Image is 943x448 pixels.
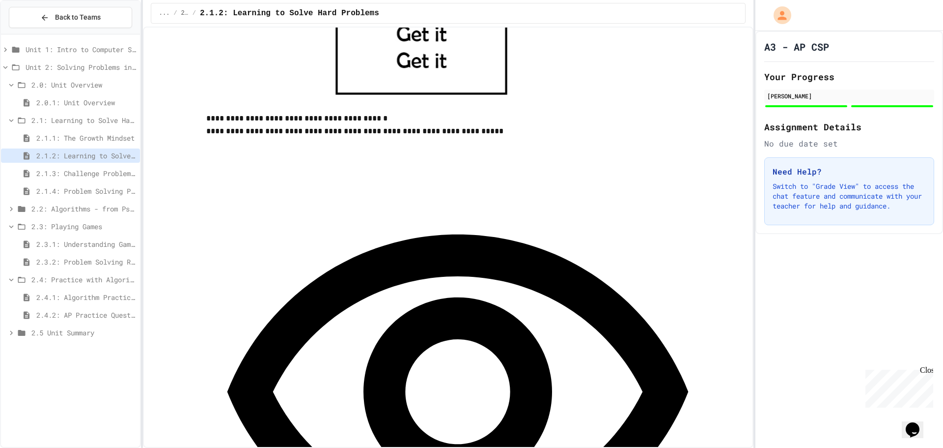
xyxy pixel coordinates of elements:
span: 2.1.1: The Growth Mindset [36,133,136,143]
span: 2.3: Playing Games [31,221,136,232]
h1: A3 - AP CSP [764,40,829,54]
div: Chat with us now!Close [4,4,68,62]
span: 2.4.1: Algorithm Practice Exercises [36,292,136,302]
span: 2.3.1: Understanding Games with Flowcharts [36,239,136,249]
span: 2.3.2: Problem Solving Reflection [36,257,136,267]
span: 2.4.2: AP Practice Questions [36,310,136,320]
span: 2.2: Algorithms - from Pseudocode to Flowcharts [31,204,136,214]
span: 2.5 Unit Summary [31,328,136,338]
div: No due date set [764,138,934,149]
span: Back to Teams [55,12,101,23]
h3: Need Help? [773,166,926,178]
p: Switch to "Grade View" to access the chat feature and communicate with your teacher for help and ... [773,181,926,211]
span: Unit 1: Intro to Computer Science [26,44,136,55]
span: Unit 2: Solving Problems in Computer Science [26,62,136,72]
span: 2.4: Practice with Algorithms [31,274,136,285]
span: / [193,9,196,17]
span: / [173,9,177,17]
span: 2.0.1: Unit Overview [36,97,136,108]
span: 2.0: Unit Overview [31,80,136,90]
span: ... [159,9,170,17]
span: 2.1: Learning to Solve Hard Problems [181,9,189,17]
span: 2.1.2: Learning to Solve Hard Problems [36,150,136,161]
span: 2.1.3: Challenge Problem - The Bridge [36,168,136,179]
div: [PERSON_NAME] [767,91,931,100]
h2: Assignment Details [764,120,934,134]
h2: Your Progress [764,70,934,84]
span: 2.1.2: Learning to Solve Hard Problems [200,7,379,19]
iframe: chat widget [861,366,933,408]
div: My Account [763,4,794,27]
span: 2.1.4: Problem Solving Practice [36,186,136,196]
button: Back to Teams [9,7,132,28]
span: 2.1: Learning to Solve Hard Problems [31,115,136,125]
iframe: chat widget [902,409,933,438]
